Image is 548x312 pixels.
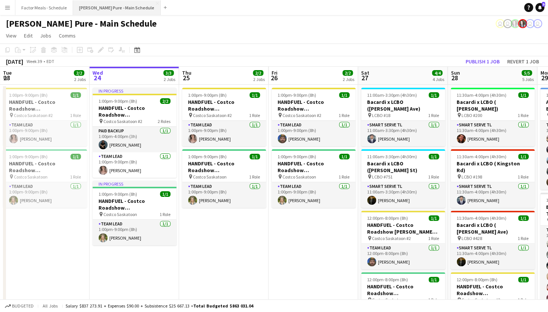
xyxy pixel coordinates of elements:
[21,31,36,40] a: Edit
[463,57,503,66] button: Publish 1 job
[339,112,349,118] span: 1 Role
[542,2,545,7] span: 9
[360,73,369,82] span: 27
[339,174,349,180] span: 1 Role
[272,121,355,146] app-card-role: Team Lead1/11:00pm-9:00pm (8h)[PERSON_NAME]
[59,32,76,39] span: Comms
[361,99,445,112] h3: Bacardi x LCBO ([PERSON_NAME] Ave)
[70,154,81,159] span: 1/1
[41,303,59,309] span: All jobs
[451,160,535,174] h3: Bacardi x LCBO ( Kingston Rd)
[457,215,506,221] span: 11:30am-4:00pm (4h30m)
[181,73,191,82] span: 25
[3,121,87,146] app-card-role: Team Lead1/11:00pm-9:00pm (8h)[PERSON_NAME]
[511,19,520,28] app-user-avatar: Ashleigh Rains
[182,121,266,146] app-card-role: Team Lead1/11:00pm-9:00pm (8h)[PERSON_NAME]
[451,99,535,112] h3: Bacardi x LCBO ( [PERSON_NAME])
[457,277,497,282] span: 12:00pm-8:00pm (8h)
[103,211,137,217] span: Costco Saskatoon
[193,303,253,309] span: Total Budgeted $863 031.04
[70,92,81,98] span: 1/1
[339,154,349,159] span: 1/1
[521,70,532,76] span: 5/5
[160,211,170,217] span: 1 Role
[372,112,390,118] span: LCBO #18
[74,76,86,82] div: 2 Jobs
[361,283,445,297] h3: HANDFUEL - Costco Roadshow [GEOGRAPHIC_DATA], [GEOGRAPHIC_DATA]
[3,31,19,40] a: View
[249,92,260,98] span: 1/1
[25,58,43,64] span: Week 39
[3,149,87,208] div: 1:00pm-9:00pm (8h)1/1HANDFUEL - Costco Roadshow [GEOGRAPHIC_DATA], [GEOGRAPHIC_DATA] Costco Saska...
[451,121,535,146] app-card-role: Smart Serve TL1/111:30am-4:00pm (4h30m)[PERSON_NAME]
[429,277,439,282] span: 1/1
[432,70,442,76] span: 4/4
[451,244,535,269] app-card-role: Smart Serve TL1/111:30am-4:00pm (4h30m)[PERSON_NAME]
[188,154,227,159] span: 1:00pm-9:00pm (8h)
[361,88,445,146] app-job-card: 11:00am-3:30pm (4h30m)1/1Bacardi x LCBO ([PERSON_NAME] Ave) LCBO #181 RoleSmart Serve TL1/111:00a...
[182,149,266,208] div: 1:00pm-9:00pm (8h)1/1HANDFUEL - Costco Roadshow [GEOGRAPHIC_DATA], [GEOGRAPHIC_DATA] Costco Saska...
[361,69,369,76] span: Sat
[249,154,260,159] span: 1/1
[56,31,79,40] a: Comms
[93,181,176,245] app-job-card: In progress1:00pm-9:00pm (8h)1/1HANDFUEL - Costco Roadshow [GEOGRAPHIC_DATA], [GEOGRAPHIC_DATA] C...
[3,88,87,146] div: 1:00pm-9:00pm (8h)1/1HANDFUEL - Costco Roadshow [GEOGRAPHIC_DATA], [GEOGRAPHIC_DATA] Costco Saska...
[451,149,535,208] app-job-card: 11:30am-4:00pm (4h30m)1/1Bacardi x LCBO ( Kingston Rd) LCBO #1981 RoleSmart Serve TL1/111:30am-4:...
[429,215,439,221] span: 1/1
[429,154,439,159] span: 1/1
[457,154,506,159] span: 11:30am-4:00pm (4h30m)
[99,98,137,104] span: 1:00pm-9:00pm (8h)
[343,76,354,82] div: 2 Jobs
[428,112,439,118] span: 1 Role
[504,57,542,66] button: Revert 1 job
[253,76,265,82] div: 2 Jobs
[182,69,191,76] span: Thu
[496,19,505,28] app-user-avatar: Leticia Fayzano
[3,160,87,174] h3: HANDFUEL - Costco Roadshow [GEOGRAPHIC_DATA], [GEOGRAPHIC_DATA]
[526,19,535,28] app-user-avatar: Tifany Scifo
[40,32,51,39] span: Jobs
[93,88,176,178] app-job-card: In progress1:00pm-9:00pm (8h)2/2HANDFUEL - Costco Roadshow [GEOGRAPHIC_DATA], [GEOGRAPHIC_DATA] C...
[518,19,527,28] app-user-avatar: Ashleigh Rains
[93,198,176,211] h3: HANDFUEL - Costco Roadshow [GEOGRAPHIC_DATA], [GEOGRAPHIC_DATA]
[272,88,355,146] app-job-card: 1:00pm-9:00pm (8h)1/1HANDFUEL - Costco Roadshow [GEOGRAPHIC_DATA], [GEOGRAPHIC_DATA] Costco Saska...
[428,235,439,241] span: 1 Role
[451,211,535,269] app-job-card: 11:30am-4:00pm (4h30m)1/1Bacardi x LCBO ( [PERSON_NAME] Ave) LCBO #4281 RoleSmart Serve TL1/111:3...
[522,76,533,82] div: 5 Jobs
[451,88,535,146] div: 11:30am-4:00pm (4h30m)1/1Bacardi x LCBO ( [PERSON_NAME]) LCBO #2001 RoleSmart Serve TL1/111:30am-...
[188,92,227,98] span: 1:00pm-9:00pm (8h)
[182,88,266,146] app-job-card: 1:00pm-9:00pm (8h)1/1HANDFUEL - Costco Roadshow [GEOGRAPHIC_DATA], [GEOGRAPHIC_DATA] Costco Saska...
[361,211,445,269] app-job-card: 12:00pm-8:00pm (8h)1/1HANDFUEL - Costco Roadshow [PERSON_NAME], [GEOGRAPHIC_DATA] Costco Saskatoo...
[372,297,406,303] span: Costco Saskatoon
[46,58,54,64] div: EDT
[37,31,54,40] a: Jobs
[518,297,529,303] span: 1 Role
[93,69,103,76] span: Wed
[93,181,176,187] div: In progress
[461,112,482,118] span: LCBO #200
[3,99,87,112] h3: HANDFUEL - Costco Roadshow [GEOGRAPHIC_DATA], [GEOGRAPHIC_DATA]
[278,154,316,159] span: 1:00pm-9:00pm (8h)
[367,215,408,221] span: 12:00pm-8:00pm (8h)
[451,69,460,76] span: Sun
[93,88,176,94] div: In progress
[91,73,103,82] span: 24
[193,174,227,180] span: Costco Saskatoon
[12,303,34,309] span: Budgeted
[361,160,445,174] h3: Bacardi x LCBO ([PERSON_NAME] St)
[457,92,506,98] span: 11:30am-4:00pm (4h30m)
[160,191,170,197] span: 1/1
[3,69,12,76] span: Tue
[461,297,500,303] span: Costco Saskatoon #2
[429,92,439,98] span: 1/1
[93,220,176,245] app-card-role: Team Lead1/11:00pm-9:00pm (8h)[PERSON_NAME]
[249,174,260,180] span: 1 Role
[372,235,411,241] span: Costco Saskatoon #2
